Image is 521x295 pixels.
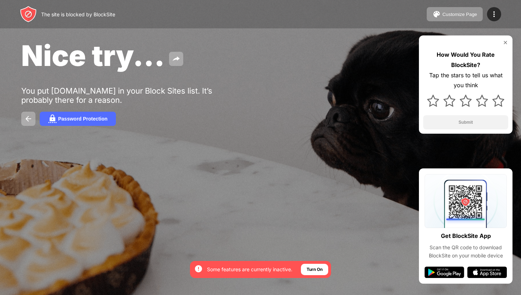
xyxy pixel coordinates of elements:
div: How Would You Rate BlockSite? [423,50,508,70]
div: Turn On [307,266,323,273]
img: rate-us-close.svg [503,40,508,45]
img: pallet.svg [432,10,441,18]
div: Get BlockSite App [441,231,491,241]
img: back.svg [24,115,33,123]
img: google-play.svg [425,267,464,278]
button: Customize Page [427,7,483,21]
div: You put [DOMAIN_NAME] in your Block Sites list. It’s probably there for a reason. [21,86,240,105]
span: Nice try... [21,38,165,73]
img: error-circle-white.svg [194,265,203,273]
img: share.svg [172,55,180,63]
img: password.svg [48,115,57,123]
div: Tap the stars to tell us what you think [423,70,508,91]
button: Password Protection [40,112,116,126]
img: star.svg [460,95,472,107]
img: star.svg [443,95,455,107]
img: star.svg [476,95,488,107]
img: app-store.svg [467,267,507,278]
img: star.svg [492,95,504,107]
div: Some features are currently inactive. [207,266,292,273]
div: Scan the QR code to download BlockSite on your mobile device [425,244,507,260]
div: The site is blocked by BlockSite [41,11,115,17]
div: Customize Page [442,12,477,17]
div: Password Protection [58,116,107,122]
img: star.svg [427,95,439,107]
img: header-logo.svg [20,6,37,23]
img: qrcode.svg [425,174,507,228]
button: Submit [423,115,508,129]
img: menu-icon.svg [490,10,498,18]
